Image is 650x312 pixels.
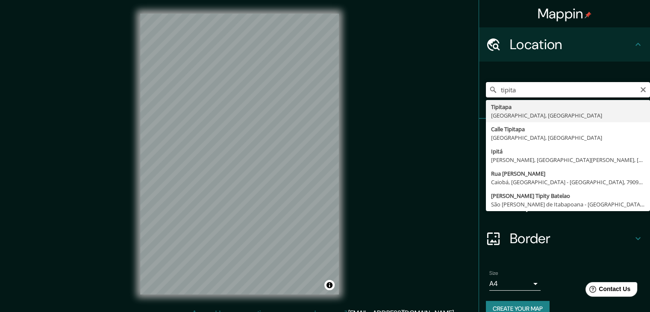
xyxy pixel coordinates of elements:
[489,277,541,291] div: A4
[510,230,633,247] h4: Border
[491,147,645,156] div: Ipitá
[491,200,645,209] div: São [PERSON_NAME] de Itabapoana - [GEOGRAPHIC_DATA], 28230-000, [GEOGRAPHIC_DATA]
[479,153,650,187] div: Style
[491,111,645,120] div: [GEOGRAPHIC_DATA], [GEOGRAPHIC_DATA]
[538,5,592,22] h4: Mappin
[585,12,591,18] img: pin-icon.png
[510,196,633,213] h4: Layout
[324,280,335,290] button: Toggle attribution
[640,85,647,93] button: Clear
[479,221,650,256] div: Border
[486,82,650,97] input: Pick your city or area
[491,169,645,178] div: Rua [PERSON_NAME]
[479,187,650,221] div: Layout
[491,156,645,164] div: [PERSON_NAME], [GEOGRAPHIC_DATA][PERSON_NAME], [GEOGRAPHIC_DATA]
[491,103,645,111] div: Tipitapa
[510,36,633,53] h4: Location
[491,133,645,142] div: [GEOGRAPHIC_DATA], [GEOGRAPHIC_DATA]
[479,27,650,62] div: Location
[489,270,498,277] label: Size
[140,14,339,294] canvas: Map
[479,119,650,153] div: Pins
[491,125,645,133] div: Calle Tipitapa
[491,178,645,186] div: Caiobá, [GEOGRAPHIC_DATA] - [GEOGRAPHIC_DATA], 79096-780, [GEOGRAPHIC_DATA]
[574,279,641,303] iframe: Help widget launcher
[491,191,645,200] div: [PERSON_NAME] Tipity Batelao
